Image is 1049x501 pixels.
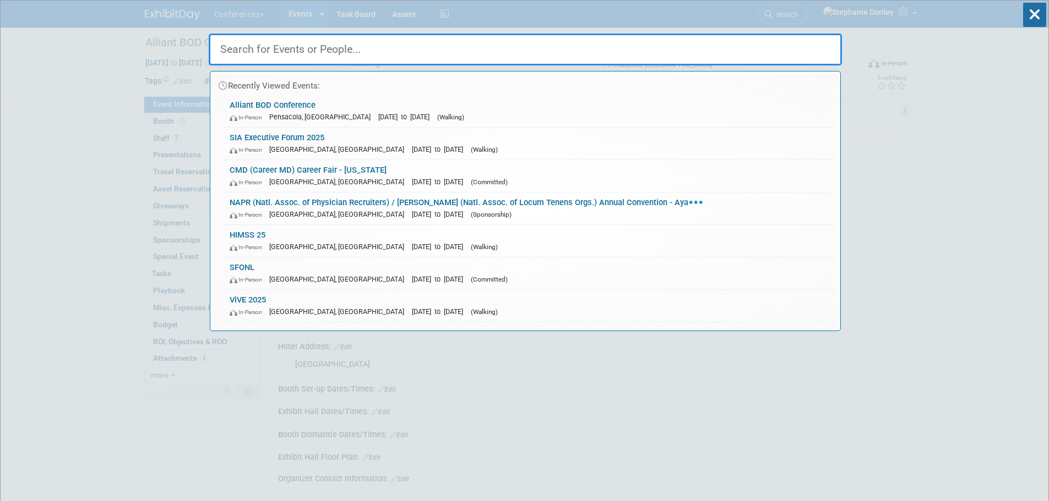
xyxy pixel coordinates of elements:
[230,179,267,186] span: In-Person
[230,114,267,121] span: In-Person
[269,113,376,121] span: Pensacola, [GEOGRAPHIC_DATA]
[412,275,469,283] span: [DATE] to [DATE]
[471,178,508,186] span: (Committed)
[230,276,267,283] span: In-Person
[471,276,508,283] span: (Committed)
[412,178,469,186] span: [DATE] to [DATE]
[224,257,835,289] a: SFONL In-Person [GEOGRAPHIC_DATA], [GEOGRAPHIC_DATA] [DATE] to [DATE] (Committed)
[209,34,842,65] input: Search for Events or People...
[230,146,267,153] span: In-Person
[224,290,835,322] a: ViVE 2025 In-Person [GEOGRAPHIC_DATA], [GEOGRAPHIC_DATA] [DATE] to [DATE] (Walking)
[224,128,835,159] a: SIA Executive Forum 2025 In-Person [GEOGRAPHIC_DATA], [GEOGRAPHIC_DATA] [DATE] to [DATE] (Walking)
[412,307,469,316] span: [DATE] to [DATE]
[224,95,835,127] a: Alliant BOD Conference In-Person Pensacola, [GEOGRAPHIC_DATA] [DATE] to [DATE] (Walking)
[230,309,267,316] span: In-Person
[230,244,267,251] span: In-Person
[269,275,410,283] span: [GEOGRAPHIC_DATA], [GEOGRAPHIC_DATA]
[412,145,469,153] span: [DATE] to [DATE]
[378,113,435,121] span: [DATE] to [DATE]
[224,160,835,192] a: CMD (Career MD) Career Fair - [US_STATE] In-Person [GEOGRAPHIC_DATA], [GEOGRAPHIC_DATA] [DATE] to...
[269,307,410,316] span: [GEOGRAPHIC_DATA], [GEOGRAPHIC_DATA]
[224,192,835,224] a: NAPR (Natl. Assoc. of Physician Recruiters) / [PERSON_NAME] (Natl. Assoc. of Locum Tenens Orgs.) ...
[269,210,410,218] span: [GEOGRAPHIC_DATA], [GEOGRAPHIC_DATA]
[471,243,498,251] span: (Walking)
[471,146,498,153] span: (Walking)
[471,308,498,316] span: (Walking)
[269,243,410,251] span: [GEOGRAPHIC_DATA], [GEOGRAPHIC_DATA]
[230,211,267,218] span: In-Person
[224,225,835,257] a: HIMSS 25 In-Person [GEOGRAPHIC_DATA], [GEOGRAPHIC_DATA] [DATE] to [DATE] (Walking)
[471,211,512,218] span: (Sponsorship)
[412,210,469,218] span: [DATE] to [DATE]
[269,178,410,186] span: [GEOGRAPHIC_DATA], [GEOGRAPHIC_DATA]
[437,113,464,121] span: (Walking)
[269,145,410,153] span: [GEOGRAPHIC_DATA], [GEOGRAPHIC_DATA]
[412,243,469,251] span: [DATE] to [DATE]
[216,71,835,95] div: Recently Viewed Events:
